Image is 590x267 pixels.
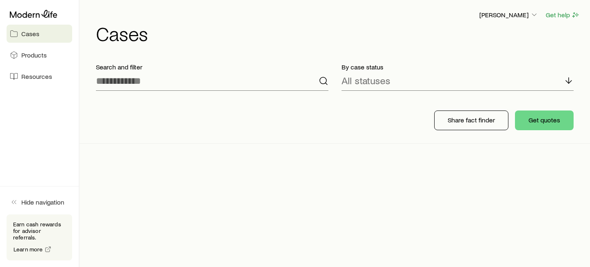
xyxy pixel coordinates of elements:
p: Search and filter [96,63,328,71]
button: Share fact finder [434,110,508,130]
p: Earn cash rewards for advisor referrals. [13,221,66,241]
h1: Cases [96,23,580,43]
p: All statuses [342,75,390,86]
p: Share fact finder [448,116,495,124]
button: Hide navigation [7,193,72,211]
span: Resources [21,72,52,81]
a: Cases [7,25,72,43]
a: Products [7,46,72,64]
p: By case status [342,63,574,71]
a: Resources [7,67,72,85]
span: Learn more [14,246,43,252]
button: [PERSON_NAME] [479,10,539,20]
button: Get help [545,10,580,20]
span: Products [21,51,47,59]
span: Hide navigation [21,198,64,206]
button: Get quotes [515,110,574,130]
span: Cases [21,30,39,38]
p: [PERSON_NAME] [479,11,538,19]
div: Earn cash rewards for advisor referrals.Learn more [7,214,72,260]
